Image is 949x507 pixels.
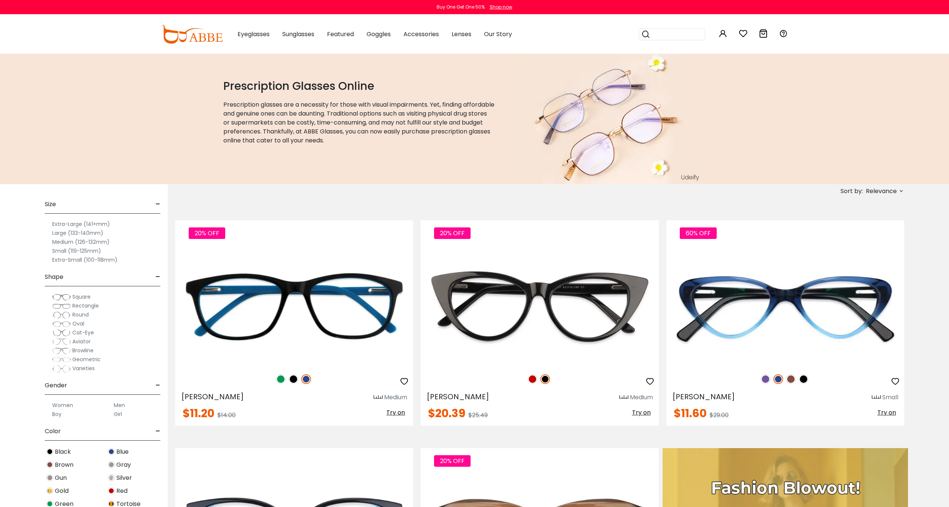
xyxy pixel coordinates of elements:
[72,356,101,363] span: Geometric
[72,302,99,309] span: Rectangle
[630,408,653,418] button: Try on
[877,408,896,417] span: Try on
[45,268,63,286] span: Shape
[674,405,707,421] span: $11.60
[619,395,628,400] img: size ruler
[282,30,314,38] span: Sunglasses
[672,391,735,402] span: [PERSON_NAME]
[46,487,53,494] img: Gold
[434,227,471,239] span: 20% OFF
[437,4,485,10] div: Buy One Get One 50%
[52,246,101,255] label: Small (119-125mm)
[114,410,122,419] label: Girl
[52,237,110,246] label: Medium (126-132mm)
[374,395,383,400] img: size ruler
[52,293,71,301] img: Square.png
[52,347,71,355] img: Browline.png
[52,229,103,237] label: Large (133-140mm)
[55,460,73,469] span: Brown
[384,408,407,418] button: Try on
[108,461,115,468] img: Gray
[217,411,236,419] span: $14.00
[384,393,407,402] div: Medium
[114,401,125,410] label: Men
[52,356,71,363] img: Geometric.png
[403,30,439,38] span: Accessories
[540,374,550,384] img: Black
[632,408,651,417] span: Try on
[223,79,495,93] h1: Prescription Glasses Online
[434,455,471,467] span: 20% OFF
[52,365,71,373] img: Varieties.png
[72,320,84,327] span: Oval
[421,247,659,366] img: Black Nora - Acetate ,Universal Bridge Fit
[116,473,132,482] span: Silver
[367,30,391,38] span: Goggles
[55,447,71,456] span: Black
[108,487,115,494] img: Red
[161,25,223,44] img: abbeglasses.com
[52,320,71,328] img: Oval.png
[799,374,808,384] img: Black
[46,461,53,468] img: Brown
[680,227,717,239] span: 60% OFF
[875,408,898,418] button: Try on
[45,195,56,213] span: Size
[866,185,897,198] span: Relevance
[528,374,537,384] img: Red
[46,448,53,455] img: Black
[52,410,62,419] label: Boy
[840,187,863,195] span: Sort by:
[428,405,465,421] span: $20.39
[72,329,94,336] span: Cat-Eye
[116,460,131,469] span: Gray
[108,448,115,455] img: Blue
[45,377,67,394] span: Gender
[386,408,405,417] span: Try on
[276,374,286,384] img: Green
[484,30,512,38] span: Our Story
[238,30,270,38] span: Eyeglasses
[183,405,214,421] span: $11.20
[155,268,160,286] span: -
[486,4,512,10] a: Shop now
[452,30,471,38] span: Lenses
[52,220,110,229] label: Extra-Large (141+mm)
[666,247,904,366] img: Blue Hannah - Acetate ,Universal Bridge Fit
[155,377,160,394] span: -
[175,247,413,366] img: Blue Machovec - Acetate ,Universal Bridge Fit
[116,486,128,495] span: Red
[872,395,881,400] img: size ruler
[52,338,71,346] img: Aviator.png
[55,473,67,482] span: Gun
[46,474,53,481] img: Gun
[189,227,225,239] span: 20% OFF
[72,311,89,318] span: Round
[72,293,91,300] span: Square
[786,374,796,384] img: Brown
[52,302,71,310] img: Rectangle.png
[761,374,770,384] img: Purple
[301,374,311,384] img: Blue
[155,422,160,440] span: -
[55,486,69,495] span: Gold
[52,311,71,319] img: Round.png
[108,474,115,481] img: Silver
[327,30,354,38] span: Featured
[155,195,160,213] span: -
[630,393,653,402] div: Medium
[52,401,73,410] label: Women
[513,54,703,184] img: prescription glasses online
[52,255,117,264] label: Extra-Small (100-118mm)
[882,393,898,402] div: Small
[116,447,129,456] span: Blue
[45,422,61,440] span: Color
[72,347,94,354] span: Browline
[427,391,489,402] span: [PERSON_NAME]
[289,374,298,384] img: Black
[710,411,729,419] span: $29.00
[773,374,783,384] img: Blue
